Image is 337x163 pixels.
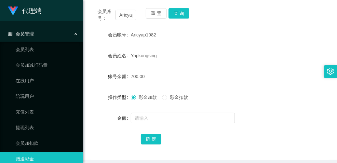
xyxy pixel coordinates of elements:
label: 金额 [117,115,131,121]
a: 陪玩用户 [16,90,78,103]
span: 700.00 [131,74,145,79]
button: 确 定 [141,134,162,144]
a: 会员列表 [16,43,78,56]
a: 充值列表 [16,105,78,118]
span: 会员账号： [98,8,115,22]
h1: 代理端 [22,0,42,21]
button: 查 询 [168,8,189,19]
img: logo.9652507e.png [8,7,18,16]
span: 彩金加款 [136,95,159,100]
span: 彩金扣款 [167,95,191,100]
label: 操作类型 [108,95,131,100]
i: 图标: table [8,32,12,36]
a: 会员加扣款 [16,137,78,150]
input: 请输入 [131,113,235,123]
a: 在线用户 [16,74,78,87]
label: 会员账号 [108,32,131,37]
span: Aricyap1982 [131,32,156,37]
a: 会员加减打码量 [16,59,78,72]
span: Yapkongsing [131,53,157,58]
i: 图标: setting [327,68,334,75]
a: 代理端 [8,8,42,13]
input: 会员账号 [115,10,136,20]
span: 会员管理 [8,31,34,36]
a: 提现列表 [16,121,78,134]
label: 会员姓名 [108,53,131,58]
button: 重 置 [146,8,167,19]
label: 账号余额 [108,74,131,79]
